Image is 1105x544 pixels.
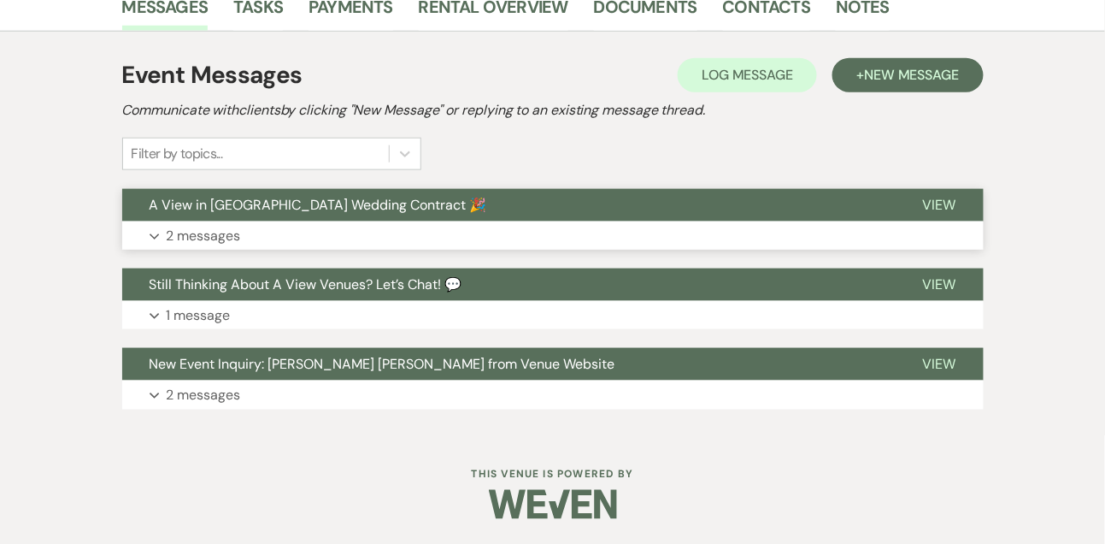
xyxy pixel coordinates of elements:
[150,355,615,373] span: New Event Inquiry: [PERSON_NAME] [PERSON_NAME] from Venue Website
[896,269,984,301] button: View
[167,225,241,247] p: 2 messages
[896,189,984,222] button: View
[489,475,617,535] img: Weven Logo
[122,269,896,301] button: Still Thinking About A View Venues? Let’s Chat! 💬
[167,305,231,327] p: 1 message
[122,222,984,251] button: 2 messages
[923,275,956,293] span: View
[122,100,984,121] h2: Communicate with clients by clicking "New Message" or replying to an existing message thread.
[122,381,984,410] button: 2 messages
[122,189,896,222] button: A View in [GEOGRAPHIC_DATA] Wedding Contract 🎉
[896,348,984,381] button: View
[702,66,793,84] span: Log Message
[832,58,983,92] button: +New Message
[864,66,959,84] span: New Message
[923,355,956,373] span: View
[122,348,896,381] button: New Event Inquiry: [PERSON_NAME] [PERSON_NAME] from Venue Website
[150,196,487,214] span: A View in [GEOGRAPHIC_DATA] Wedding Contract 🎉
[167,384,241,406] p: 2 messages
[923,196,956,214] span: View
[122,301,984,330] button: 1 message
[150,275,462,293] span: Still Thinking About A View Venues? Let’s Chat! 💬
[678,58,817,92] button: Log Message
[132,144,223,164] div: Filter by topics...
[122,57,303,93] h1: Event Messages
